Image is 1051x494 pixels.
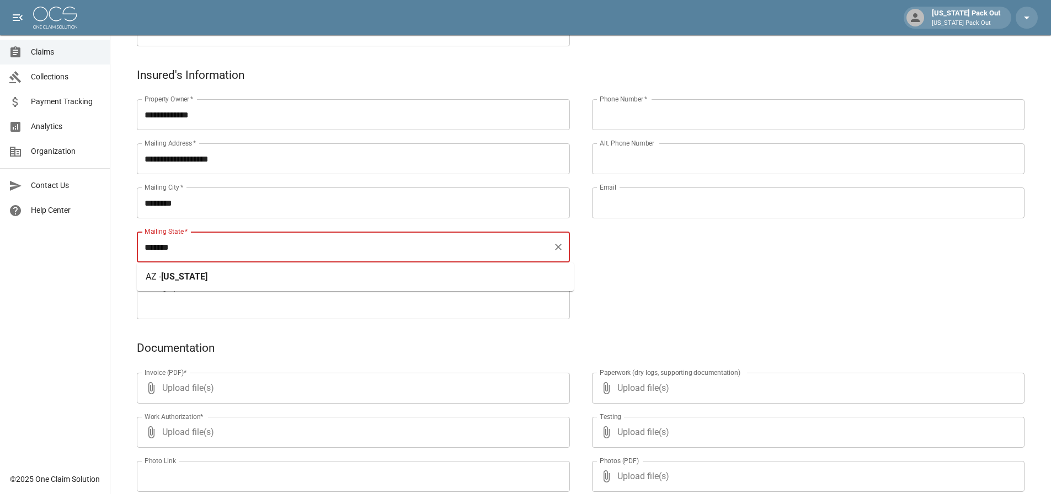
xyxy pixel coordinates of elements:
label: Testing [600,412,621,421]
span: Upload file(s) [162,373,540,404]
label: Email [600,182,616,192]
span: Contact Us [31,180,101,191]
label: Invoice (PDF)* [145,368,187,377]
button: open drawer [7,7,29,29]
span: [US_STATE] [161,271,207,282]
span: Upload file(s) [617,373,995,404]
label: Photos (PDF) [600,456,639,465]
label: Property Owner [145,94,194,104]
p: [US_STATE] Pack Out [932,19,1000,28]
span: Help Center [31,205,101,216]
label: Mailing City [145,182,184,192]
label: Paperwork (dry logs, supporting documentation) [600,368,740,377]
label: Mailing Address [145,138,196,148]
span: Upload file(s) [617,417,995,448]
span: Organization [31,146,101,157]
span: Payment Tracking [31,96,101,108]
img: ocs-logo-white-transparent.png [33,7,77,29]
span: Claims [31,46,101,58]
div: © 2025 One Claim Solution [10,474,100,485]
label: Phone Number [600,94,647,104]
div: [US_STATE] Pack Out [927,8,1005,28]
label: Alt. Phone Number [600,138,654,148]
label: Mailing State [145,227,188,236]
label: Photo Link [145,456,176,465]
button: Clear [551,239,566,255]
span: Upload file(s) [617,461,995,492]
span: AZ - [146,271,161,282]
span: Collections [31,71,101,83]
span: Upload file(s) [162,417,540,448]
label: Work Authorization* [145,412,204,421]
span: Analytics [31,121,101,132]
